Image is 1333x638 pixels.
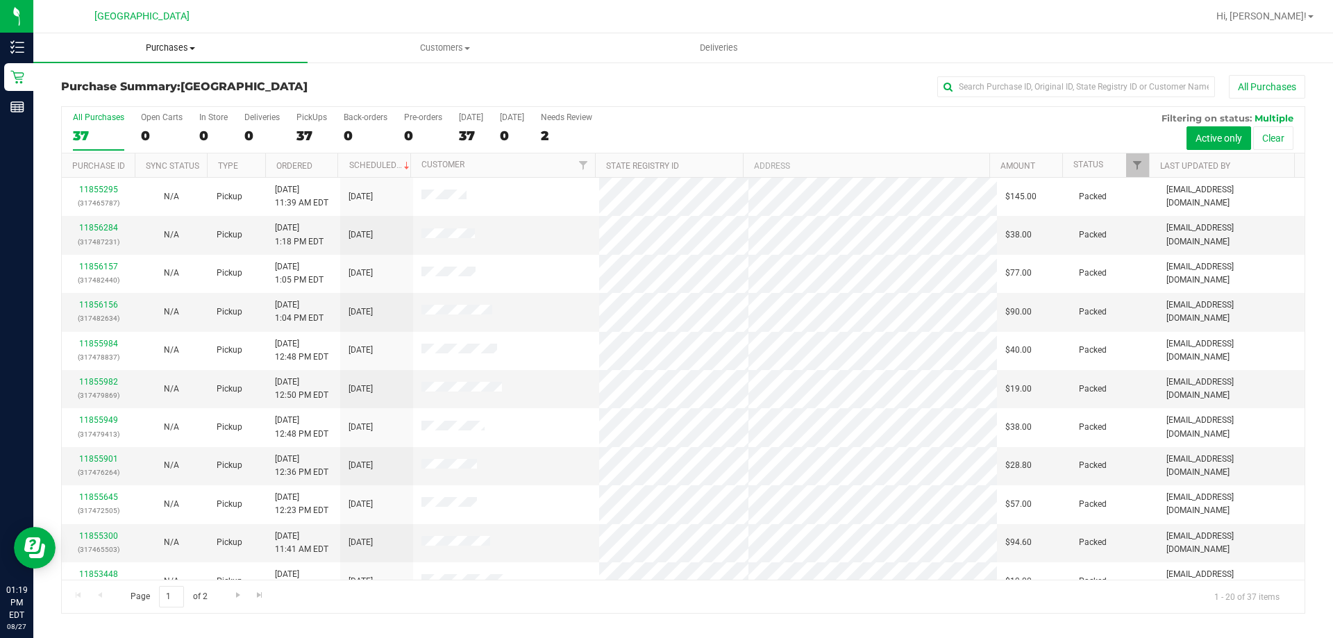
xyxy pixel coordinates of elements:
[164,344,179,357] button: N/A
[244,112,280,122] div: Deliveries
[79,223,118,233] a: 11856284
[164,459,179,472] button: N/A
[500,112,524,122] div: [DATE]
[349,228,373,242] span: [DATE]
[70,389,126,402] p: (317479869)
[349,344,373,357] span: [DATE]
[10,70,24,84] inline-svg: Retail
[164,383,179,396] button: N/A
[141,112,183,122] div: Open Carts
[1005,305,1032,319] span: $90.00
[275,221,324,248] span: [DATE] 1:18 PM EDT
[33,33,308,62] a: Purchases
[1005,190,1037,203] span: $145.00
[349,575,373,588] span: [DATE]
[164,230,179,240] span: Not Applicable
[217,190,242,203] span: Pickup
[164,536,179,549] button: N/A
[296,128,327,144] div: 37
[70,351,126,364] p: (317478837)
[70,196,126,210] p: (317465787)
[1229,75,1305,99] button: All Purchases
[79,377,118,387] a: 11855982
[217,344,242,357] span: Pickup
[164,345,179,355] span: Not Applicable
[217,575,242,588] span: Pickup
[228,586,248,605] a: Go to the next page
[164,384,179,394] span: Not Applicable
[146,161,199,171] a: Sync Status
[275,183,328,210] span: [DATE] 11:39 AM EDT
[159,586,184,607] input: 1
[275,568,324,594] span: [DATE] 8:13 AM EDT
[70,235,126,249] p: (317487231)
[79,262,118,271] a: 11856157
[606,161,679,171] a: State Registry ID
[79,531,118,541] a: 11855300
[1079,305,1107,319] span: Packed
[275,299,324,325] span: [DATE] 1:04 PM EDT
[61,81,476,93] h3: Purchase Summary:
[217,498,242,511] span: Pickup
[349,498,373,511] span: [DATE]
[500,128,524,144] div: 0
[199,128,228,144] div: 0
[10,40,24,54] inline-svg: Inventory
[1079,228,1107,242] span: Packed
[276,161,312,171] a: Ordered
[250,586,270,605] a: Go to the last page
[79,492,118,502] a: 11855645
[275,414,328,440] span: [DATE] 12:48 PM EDT
[349,267,373,280] span: [DATE]
[164,537,179,547] span: Not Applicable
[275,337,328,364] span: [DATE] 12:48 PM EDT
[164,228,179,242] button: N/A
[1005,575,1032,588] span: $19.00
[70,428,126,441] p: (317479413)
[275,530,328,556] span: [DATE] 11:41 AM EDT
[349,421,373,434] span: [DATE]
[73,112,124,122] div: All Purchases
[10,100,24,114] inline-svg: Reports
[1000,161,1035,171] a: Amount
[459,128,483,144] div: 37
[70,466,126,479] p: (317476264)
[217,228,242,242] span: Pickup
[164,422,179,432] span: Not Applicable
[275,260,324,287] span: [DATE] 1:05 PM EDT
[1166,183,1296,210] span: [EMAIL_ADDRESS][DOMAIN_NAME]
[1253,126,1293,150] button: Clear
[582,33,856,62] a: Deliveries
[79,300,118,310] a: 11856156
[1005,267,1032,280] span: $77.00
[217,421,242,434] span: Pickup
[164,190,179,203] button: N/A
[79,185,118,194] a: 11855295
[344,128,387,144] div: 0
[308,42,581,54] span: Customers
[6,584,27,621] p: 01:19 PM EDT
[1079,267,1107,280] span: Packed
[79,569,118,579] a: 11853448
[1005,383,1032,396] span: $19.00
[141,128,183,144] div: 0
[308,33,582,62] a: Customers
[181,80,308,93] span: [GEOGRAPHIC_DATA]
[1166,530,1296,556] span: [EMAIL_ADDRESS][DOMAIN_NAME]
[70,543,126,556] p: (317465503)
[1166,221,1296,248] span: [EMAIL_ADDRESS][DOMAIN_NAME]
[79,339,118,349] a: 11855984
[1079,190,1107,203] span: Packed
[217,267,242,280] span: Pickup
[217,305,242,319] span: Pickup
[164,460,179,470] span: Not Applicable
[164,267,179,280] button: N/A
[275,376,328,402] span: [DATE] 12:50 PM EDT
[70,274,126,287] p: (317482440)
[79,454,118,464] a: 11855901
[1216,10,1307,22] span: Hi, [PERSON_NAME]!
[1166,568,1296,594] span: [EMAIL_ADDRESS][DOMAIN_NAME]
[1166,260,1296,287] span: [EMAIL_ADDRESS][DOMAIN_NAME]
[33,42,308,54] span: Purchases
[1160,161,1230,171] a: Last Updated By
